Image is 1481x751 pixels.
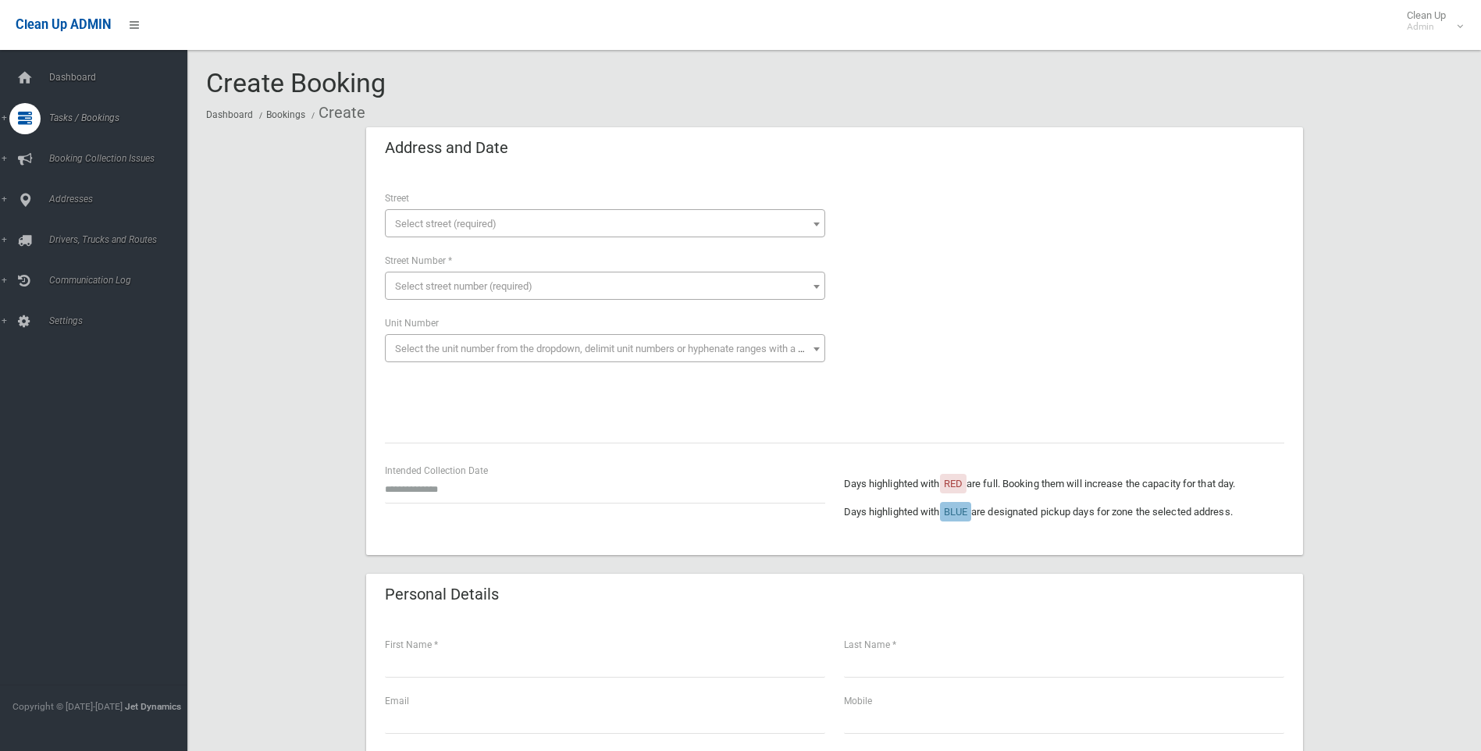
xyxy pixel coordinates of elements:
span: Select street (required) [395,218,497,230]
span: Select the unit number from the dropdown, delimit unit numbers or hyphenate ranges with a comma [395,343,831,354]
header: Personal Details [366,579,518,610]
small: Admin [1407,21,1446,33]
span: Communication Log [45,275,199,286]
span: Addresses [45,194,199,205]
strong: Jet Dynamics [125,701,181,712]
header: Address and Date [366,133,527,163]
a: Bookings [266,109,305,120]
span: BLUE [944,506,967,518]
span: Clean Up ADMIN [16,17,111,32]
span: Create Booking [206,67,386,98]
a: Dashboard [206,109,253,120]
p: Days highlighted with are full. Booking them will increase the capacity for that day. [844,475,1284,493]
span: Settings [45,315,199,326]
span: Dashboard [45,72,199,83]
span: Clean Up [1399,9,1461,33]
span: Drivers, Trucks and Routes [45,234,199,245]
p: Days highlighted with are designated pickup days for zone the selected address. [844,503,1284,521]
span: Tasks / Bookings [45,112,199,123]
span: Booking Collection Issues [45,153,199,164]
span: RED [944,478,963,489]
li: Create [308,98,365,127]
span: Copyright © [DATE]-[DATE] [12,701,123,712]
span: Select street number (required) [395,280,532,292]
